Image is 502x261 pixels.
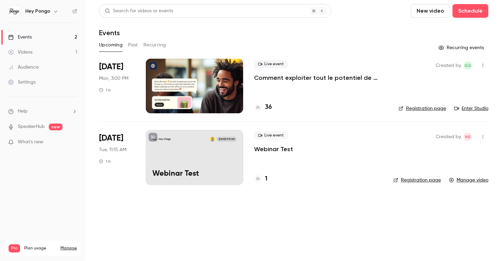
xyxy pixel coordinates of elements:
span: What's new [18,139,43,146]
li: help-dropdown-opener [8,108,77,115]
a: Enter Studio [454,105,488,112]
h4: 36 [265,103,272,112]
h1: Events [99,29,120,37]
span: Mon, 3:00 PM [99,75,128,82]
span: new [49,124,62,130]
a: Webinar Test [254,145,293,153]
span: Tue, 11:15 AM [99,146,126,153]
div: 1 h [99,159,111,164]
button: Recurring events [435,42,488,53]
img: Nicolas Samir [210,137,215,142]
a: Webinar TestHey PongoNicolas Samir[DATE] 11:15 AMWebinar Test [146,130,243,185]
a: Comment exploiter tout le potentiel de Pongo pour générer plus de revenus ? [254,74,388,82]
span: Created by [436,133,461,141]
span: [DATE] [99,133,123,144]
span: Nicolas Samir [464,133,472,141]
div: Audience [8,64,39,71]
span: Growth Growth [464,61,472,70]
span: Plan usage [24,246,56,251]
span: Help [18,108,28,115]
div: Videos [8,49,32,56]
span: NS [465,133,471,141]
a: Registration page [399,105,446,112]
p: Hey Pongo [159,137,171,141]
button: Schedule [452,4,488,18]
button: New video [411,4,450,18]
p: Webinar Test [152,170,237,178]
div: Events [8,34,32,41]
a: 36 [254,103,272,112]
div: Search for videos or events [105,8,173,15]
a: SpeakerHub [18,123,45,130]
span: [DATE] [99,61,123,72]
div: Oct 7 Tue, 11:15 AM (Europe/Paris) [99,130,135,185]
button: Past [128,40,138,50]
a: Registration page [393,177,441,184]
h6: Hey Pongo [25,8,50,15]
a: Manage video [449,177,488,184]
a: 1 [254,174,267,184]
div: Settings [8,79,36,86]
iframe: Noticeable Trigger [69,139,77,145]
button: Upcoming [99,40,123,50]
span: GG [464,61,471,70]
span: Pro [9,244,20,252]
span: Created by [436,61,461,70]
div: Oct 6 Mon, 3:00 PM (Europe/Paris) [99,59,135,113]
h4: 1 [265,174,267,184]
button: Recurring [143,40,166,50]
span: Live event [254,131,288,140]
span: [DATE] 11:15 AM [217,137,236,142]
a: Manage [60,246,77,251]
div: 1 h [99,87,111,93]
img: Hey Pongo [9,6,19,17]
span: Live event [254,60,288,68]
